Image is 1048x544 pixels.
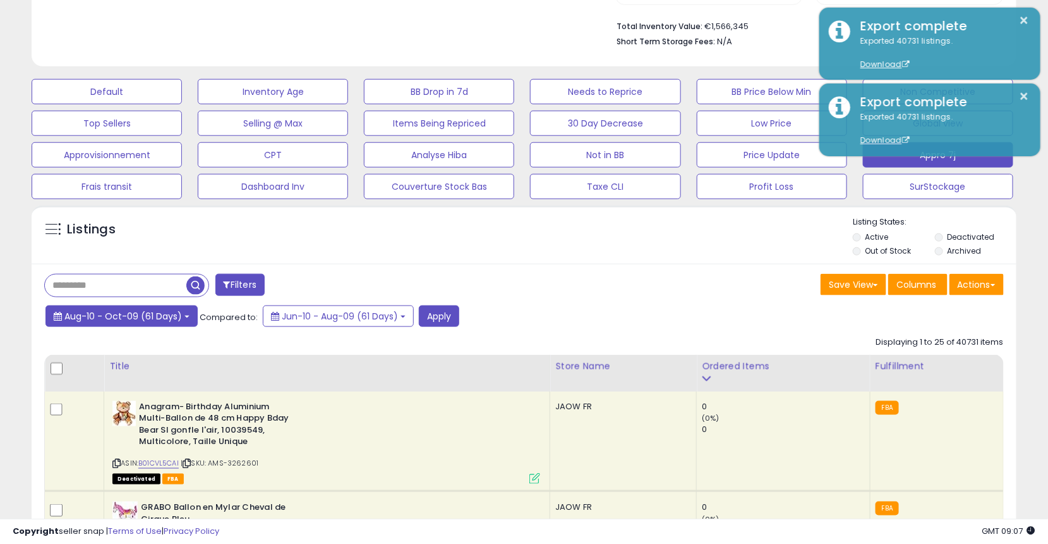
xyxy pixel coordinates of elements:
div: 0 [702,401,870,412]
button: SurStockage [863,174,1013,199]
label: Out of Stock [865,245,911,256]
div: Title [109,360,545,373]
label: Archived [947,245,981,256]
button: Price Update [697,142,847,168]
button: Jun-10 - Aug-09 (61 Days) [263,306,414,327]
span: Jun-10 - Aug-09 (61 Days) [282,310,398,323]
span: N/A [718,35,733,47]
div: ASIN: [112,401,540,483]
span: Compared to: [200,311,258,323]
span: Aug-10 - Oct-09 (61 Days) [64,310,182,323]
b: Short Term Storage Fees: [617,36,716,47]
b: Total Inventory Value: [617,21,703,32]
label: Deactivated [947,232,994,242]
span: FBA [162,474,184,485]
button: Save View [821,274,886,295]
span: 2025-10-10 09:07 GMT [982,525,1035,537]
p: Listing States: [853,216,1016,228]
b: GRABO Ballon en Mylar Cheval de Cirque Bleu [141,502,294,528]
div: Exported 40731 listings. [851,111,1031,147]
b: Anagram- Birthday Aluminium Multi-Ballon de 48 cm Happy Bday Bear SI gonfle l'air, 10039549, Mult... [139,401,292,451]
div: Export complete [851,93,1031,111]
button: Selling @ Max [198,111,348,136]
button: BB Drop in 7d [364,79,514,104]
button: 30 Day Decrease [530,111,680,136]
small: FBA [876,401,899,415]
strong: Copyright [13,525,59,537]
label: Active [865,232,888,242]
div: Fulfillment [876,360,998,373]
img: 51DtoOQrSLL._SL40_.jpg [112,502,138,527]
button: × [1020,89,1030,104]
div: Exported 40731 listings. [851,35,1031,71]
button: Not in BB [530,142,680,168]
div: JAOW FR [555,401,687,412]
a: Download [860,135,910,145]
button: Actions [949,274,1004,295]
a: B01CVL5CAI [138,458,179,469]
span: | SKU: AMS-3262601 [181,458,258,468]
button: Filters [215,274,265,296]
button: CPT [198,142,348,168]
img: 514X7ImPPCL._SL40_.jpg [112,401,136,426]
div: Export complete [851,17,1031,35]
div: 0 [702,424,870,435]
div: Ordered Items [702,360,865,373]
small: FBA [876,502,899,516]
button: Analyse Hiba [364,142,514,168]
a: Privacy Policy [164,525,219,537]
button: Taxe CLI [530,174,680,199]
button: × [1020,13,1030,28]
button: Items Being Repriced [364,111,514,136]
button: Inventory Age [198,79,348,104]
button: Apply [419,306,459,327]
div: Store Name [555,360,691,373]
li: €1,566,345 [617,18,994,33]
span: All listings that are unavailable for purchase on Amazon for any reason other than out-of-stock [112,474,160,485]
button: Columns [888,274,948,295]
button: Frais transit [32,174,182,199]
button: Profit Loss [697,174,847,199]
div: Displaying 1 to 25 of 40731 items [876,337,1004,349]
a: Download [860,59,910,70]
button: Couverture Stock Bas [364,174,514,199]
button: Default [32,79,182,104]
div: 0 [702,502,870,513]
button: Top Sellers [32,111,182,136]
small: (0%) [702,413,720,423]
span: Columns [896,278,936,291]
div: seller snap | | [13,526,219,538]
button: Dashboard Inv [198,174,348,199]
h5: Listings [67,221,116,238]
button: Approvisionnement [32,142,182,168]
button: Aug-10 - Oct-09 (61 Days) [45,306,198,327]
button: Needs to Reprice [530,79,680,104]
a: Terms of Use [108,525,162,537]
button: Low Price [697,111,847,136]
button: BB Price Below Min [697,79,847,104]
div: JAOW FR [555,502,687,513]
